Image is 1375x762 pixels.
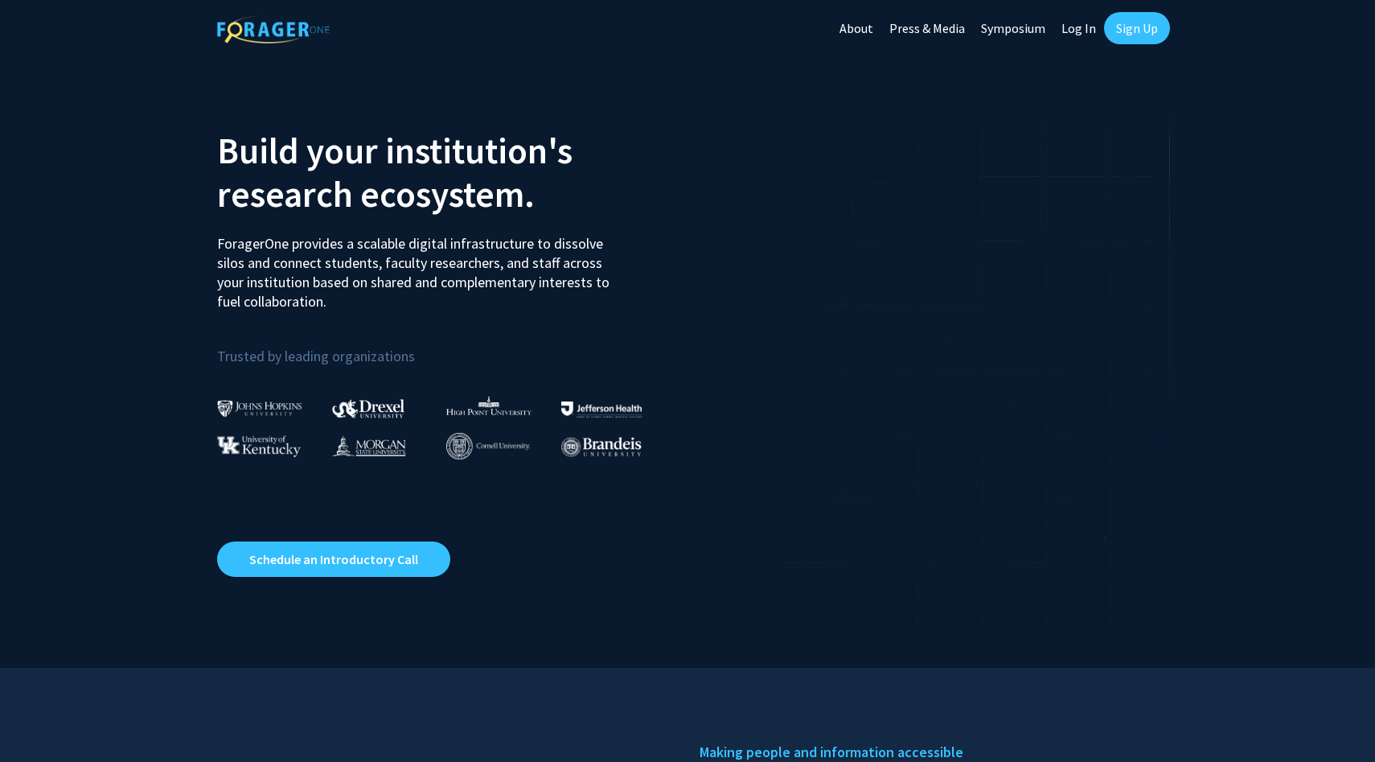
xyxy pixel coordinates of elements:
[217,542,450,577] a: Opens in a new tab
[1104,12,1170,44] a: Sign Up
[561,437,642,457] img: Brandeis University
[332,399,404,418] img: Drexel University
[217,129,675,216] h2: Build your institution's research ecosystem.
[332,435,406,456] img: Morgan State University
[561,402,642,417] img: Thomas Jefferson University
[217,15,330,43] img: ForagerOne Logo
[446,396,532,415] img: High Point University
[217,324,675,369] p: Trusted by leading organizations
[217,400,302,417] img: Johns Hopkins University
[446,433,530,459] img: Cornell University
[217,435,301,457] img: University of Kentucky
[217,222,621,311] p: ForagerOne provides a scalable digital infrastructure to dissolve silos and connect students, fac...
